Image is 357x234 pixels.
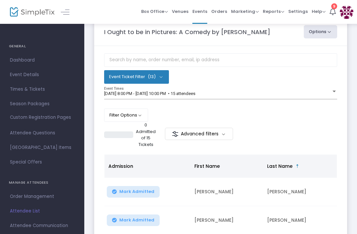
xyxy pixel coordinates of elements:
span: [DATE] 8:00 PM - [DATE] 10:00 PM • 15 attendees [104,91,195,96]
span: Settings [288,3,308,20]
p: 0 Admitted of 15 Tickets [136,122,156,148]
button: Options [304,25,337,38]
input: Search by name, order number, email, ip address [104,53,337,67]
span: Season Packages [10,100,74,108]
span: Attendee Communication [10,221,74,230]
span: Times & Tickets [10,85,74,94]
span: Events [192,3,207,20]
span: Special Offers [10,158,74,166]
span: Admission [108,163,133,169]
span: Order Management [10,192,74,201]
span: Attendee List [10,207,74,215]
span: Orders [211,3,227,20]
h4: GENERAL [9,40,75,53]
button: Mark Admitted [107,186,160,198]
span: Dashboard [10,56,74,65]
button: Event Ticket Filter(13) [104,70,169,83]
span: Venues [172,3,188,20]
span: Help [312,8,326,15]
m-panel-title: I Ought to be in Pictures: A Comedy by [PERSON_NAME] [104,27,270,36]
span: Box Office [141,8,168,15]
button: Mark Admitted [107,214,160,226]
button: Filter Options [104,109,148,122]
span: Mark Admitted [119,217,154,223]
img: filter [172,131,178,137]
span: Last Name [267,163,293,169]
span: Custom Registration Pages [10,114,71,121]
span: Sortable [295,164,300,169]
span: Mark Admitted [119,189,154,194]
span: [GEOGRAPHIC_DATA] Items [10,143,74,152]
span: (13) [148,74,156,79]
td: [PERSON_NAME] [190,178,263,206]
span: Reports [263,8,284,15]
span: Event Details [10,70,74,79]
span: Marketing [231,8,259,15]
h4: MANAGE ATTENDEES [9,176,75,189]
span: First Name [194,163,220,169]
m-button: Advanced filters [165,128,233,140]
div: 9 [331,3,337,9]
span: Attendee Questions [10,129,74,137]
td: [PERSON_NAME] [263,178,336,206]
